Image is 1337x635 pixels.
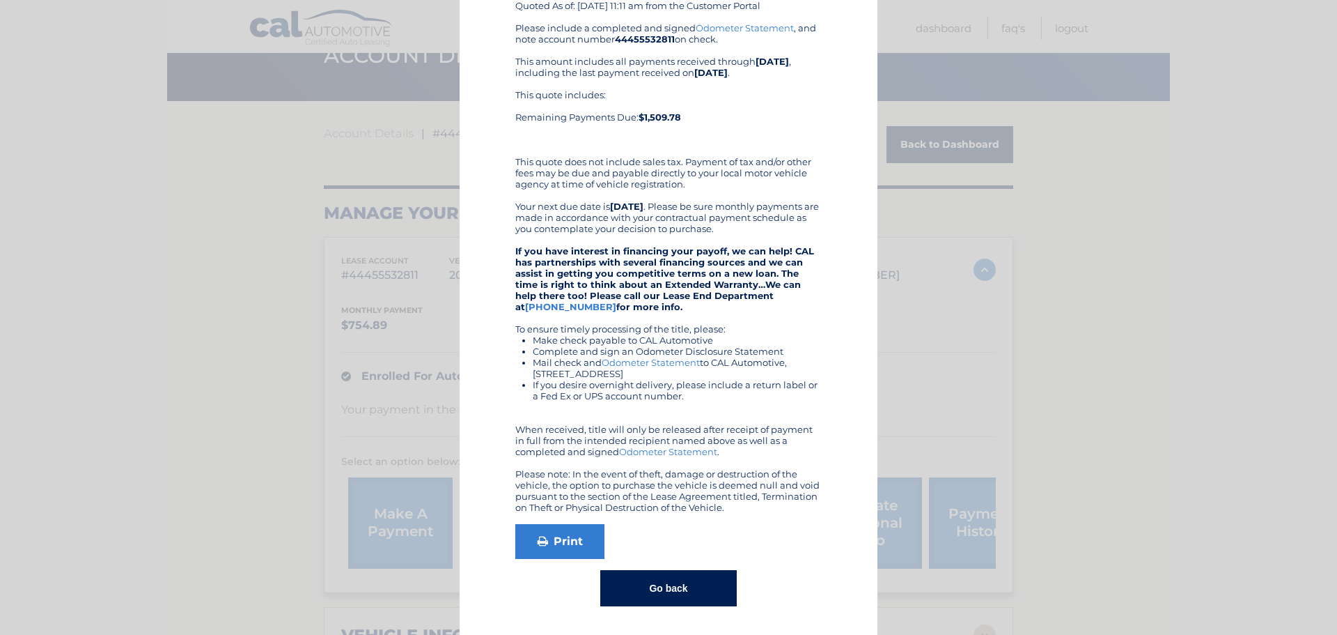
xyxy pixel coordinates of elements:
[515,89,822,145] div: This quote includes: Remaining Payments Due:
[515,524,604,559] a: Print
[696,22,794,33] a: Odometer Statement
[602,357,700,368] a: Odometer Statement
[615,33,675,45] b: 44455532811
[525,301,616,312] a: [PHONE_NUMBER]
[533,357,822,379] li: Mail check and to CAL Automotive, [STREET_ADDRESS]
[610,201,643,212] b: [DATE]
[639,112,681,123] b: $1,509.78
[515,245,814,312] strong: If you have interest in financing your payoff, we can help! CAL has partnerships with several fin...
[515,22,822,513] div: Please include a completed and signed , and note account number on check. This amount includes al...
[694,67,728,78] b: [DATE]
[756,56,789,67] b: [DATE]
[533,346,822,357] li: Complete and sign an Odometer Disclosure Statement
[619,446,717,457] a: Odometer Statement
[533,335,822,346] li: Make check payable to CAL Automotive
[533,379,822,401] li: If you desire overnight delivery, please include a return label or a Fed Ex or UPS account number.
[600,570,736,606] button: Go back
